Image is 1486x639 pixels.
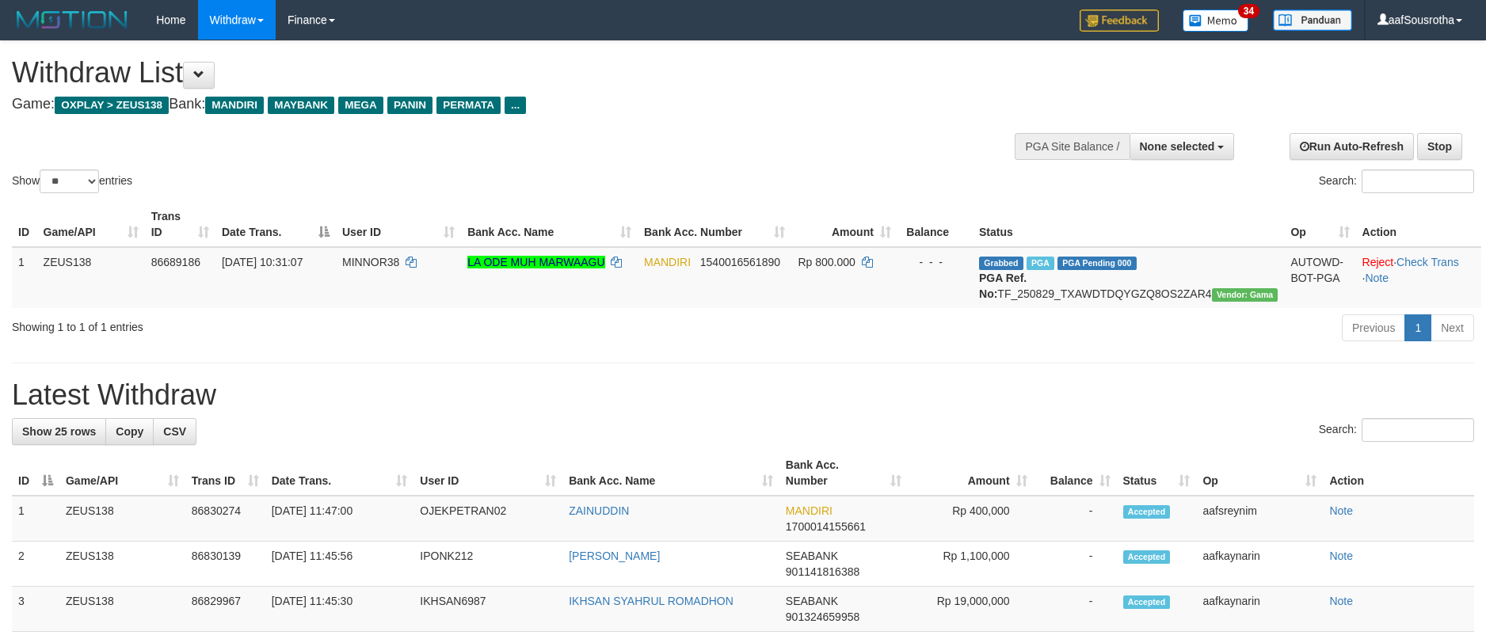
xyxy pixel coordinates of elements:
th: Bank Acc. Number: activate to sort column ascending [779,451,908,496]
span: MINNOR38 [342,256,399,268]
span: Show 25 rows [22,425,96,438]
span: 86689186 [151,256,200,268]
h1: Withdraw List [12,57,975,89]
td: aafkaynarin [1196,542,1323,587]
th: User ID: activate to sort column ascending [413,451,562,496]
td: IPONK212 [413,542,562,587]
th: Date Trans.: activate to sort column descending [215,202,336,247]
td: TF_250829_TXAWDTDQYGZQ8OS2ZAR4 [973,247,1284,308]
th: Balance [897,202,973,247]
th: Bank Acc. Number: activate to sort column ascending [638,202,791,247]
td: 1 [12,247,37,308]
th: Status: activate to sort column ascending [1117,451,1197,496]
img: panduan.png [1273,10,1352,31]
th: Status [973,202,1284,247]
td: - [1034,587,1117,632]
span: ... [505,97,526,114]
td: 3 [12,587,59,632]
span: Copy [116,425,143,438]
th: Action [1323,451,1474,496]
td: 86830139 [185,542,265,587]
a: CSV [153,418,196,445]
a: Previous [1342,314,1405,341]
a: Run Auto-Refresh [1290,133,1414,160]
a: Stop [1417,133,1462,160]
td: ZEUS138 [59,496,185,542]
th: Trans ID: activate to sort column ascending [185,451,265,496]
span: Marked by aafkaynarin [1027,257,1054,270]
span: 34 [1238,4,1259,18]
th: User ID: activate to sort column ascending [336,202,461,247]
td: Rp 1,100,000 [908,542,1034,587]
td: ZEUS138 [37,247,145,308]
th: Bank Acc. Name: activate to sort column ascending [461,202,638,247]
td: aafsreynim [1196,496,1323,542]
b: PGA Ref. No: [979,272,1027,300]
span: Vendor URL: https://trx31.1velocity.biz [1212,288,1278,302]
th: Bank Acc. Name: activate to sort column ascending [562,451,779,496]
th: Balance: activate to sort column ascending [1034,451,1117,496]
td: [DATE] 11:45:56 [265,542,414,587]
th: Amount: activate to sort column ascending [791,202,897,247]
a: Note [1329,595,1353,607]
th: Date Trans.: activate to sort column ascending [265,451,414,496]
input: Search: [1362,169,1474,193]
input: Search: [1362,418,1474,442]
span: MANDIRI [644,256,691,268]
span: Copy 1540016561890 to clipboard [700,256,780,268]
td: aafkaynarin [1196,587,1323,632]
td: IKHSAN6987 [413,587,562,632]
a: Note [1329,550,1353,562]
th: ID: activate to sort column descending [12,451,59,496]
span: Accepted [1123,505,1171,519]
span: PERMATA [436,97,501,114]
th: ID [12,202,37,247]
td: 86829967 [185,587,265,632]
td: · · [1356,247,1481,308]
span: PGA Pending [1057,257,1137,270]
select: Showentries [40,169,99,193]
a: Note [1329,504,1353,517]
td: 2 [12,542,59,587]
div: - - - [904,254,966,270]
a: [PERSON_NAME] [569,550,660,562]
th: Amount: activate to sort column ascending [908,451,1034,496]
span: MAYBANK [268,97,334,114]
span: Accepted [1123,550,1171,564]
img: Feedback.jpg [1080,10,1159,32]
label: Search: [1319,169,1474,193]
th: Trans ID: activate to sort column ascending [145,202,215,247]
th: Action [1356,202,1481,247]
a: Check Trans [1396,256,1459,268]
div: Showing 1 to 1 of 1 entries [12,313,608,335]
span: Accepted [1123,595,1171,609]
td: [DATE] 11:45:30 [265,587,414,632]
div: PGA Site Balance / [1015,133,1129,160]
span: Copy 901324659958 to clipboard [786,610,859,623]
span: None selected [1140,140,1215,153]
td: 1 [12,496,59,542]
td: Rp 400,000 [908,496,1034,542]
span: SEABANK [786,550,838,562]
span: MANDIRI [205,97,264,114]
img: MOTION_logo.png [12,8,132,32]
a: ZAINUDDIN [569,504,629,517]
a: 1 [1404,314,1431,341]
a: Show 25 rows [12,418,106,445]
span: SEABANK [786,595,838,607]
td: Rp 19,000,000 [908,587,1034,632]
a: IKHSAN SYAHRUL ROMADHON [569,595,733,607]
td: [DATE] 11:47:00 [265,496,414,542]
button: None selected [1130,133,1235,160]
h4: Game: Bank: [12,97,975,112]
td: 86830274 [185,496,265,542]
label: Search: [1319,418,1474,442]
img: Button%20Memo.svg [1183,10,1249,32]
th: Op: activate to sort column ascending [1284,202,1355,247]
label: Show entries [12,169,132,193]
span: CSV [163,425,186,438]
td: OJEKPETRAN02 [413,496,562,542]
span: PANIN [387,97,432,114]
span: [DATE] 10:31:07 [222,256,303,268]
a: Copy [105,418,154,445]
